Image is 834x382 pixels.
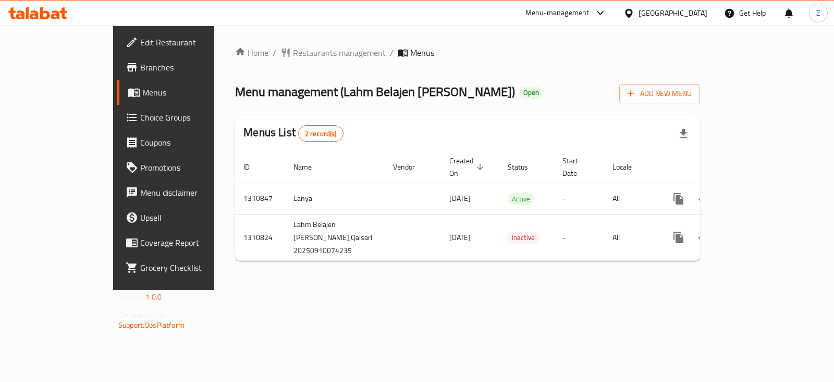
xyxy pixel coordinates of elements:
[140,261,244,274] span: Grocery Checklist
[816,7,820,19] span: Z
[235,214,285,260] td: 1310824
[243,125,343,142] h2: Menus List
[117,255,252,280] a: Grocery Checklist
[235,80,515,103] span: Menu management ( Lahm Belajen [PERSON_NAME] )
[508,193,534,205] div: Active
[449,192,471,205] span: [DATE]
[293,46,386,59] span: Restaurants management
[142,86,244,99] span: Menus
[508,232,539,244] div: Inactive
[285,214,385,260] td: Lahm Belajen [PERSON_NAME],Qaisari 20250910074235
[145,290,162,304] span: 1.0.0
[293,161,325,173] span: Name
[508,193,534,205] span: Active
[619,84,700,103] button: Add New Menu
[140,36,244,49] span: Edit Restaurant
[117,130,252,155] a: Coupons
[117,80,252,105] a: Menus
[117,30,252,55] a: Edit Restaurant
[393,161,428,173] span: Vendor
[508,161,542,173] span: Status
[118,318,185,332] a: Support.OpsPlatform
[243,161,263,173] span: ID
[140,236,244,249] span: Coverage Report
[604,214,658,260] td: All
[117,180,252,205] a: Menu disclaimer
[117,205,252,230] a: Upsell
[273,46,276,59] li: /
[117,105,252,130] a: Choice Groups
[140,61,244,74] span: Branches
[562,154,592,180] span: Start Date
[508,232,539,244] span: Inactive
[691,225,716,250] button: Change Status
[519,88,543,97] span: Open
[285,183,385,214] td: Lanya
[519,87,543,99] div: Open
[140,211,244,224] span: Upsell
[666,186,691,211] button: more
[449,231,471,244] span: [DATE]
[658,151,775,183] th: Actions
[298,125,344,142] div: Total records count
[612,161,645,173] span: Locale
[140,136,244,149] span: Coupons
[449,154,487,180] span: Created On
[410,46,434,59] span: Menus
[235,46,700,59] nav: breadcrumb
[117,230,252,255] a: Coverage Report
[671,121,696,146] div: Export file
[117,55,252,80] a: Branches
[554,214,604,260] td: -
[280,46,386,59] a: Restaurants management
[691,186,716,211] button: Change Status
[390,46,394,59] li: /
[604,183,658,214] td: All
[118,308,166,321] span: Get support on:
[235,183,285,214] td: 1310847
[140,161,244,174] span: Promotions
[140,111,244,124] span: Choice Groups
[118,290,144,304] span: Version:
[235,151,775,261] table: enhanced table
[639,7,707,19] div: [GEOGRAPHIC_DATA]
[554,183,604,214] td: -
[666,225,691,250] button: more
[140,186,244,199] span: Menu disclaimer
[525,7,590,19] div: Menu-management
[299,129,343,139] span: 2 record(s)
[117,155,252,180] a: Promotions
[628,87,692,100] span: Add New Menu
